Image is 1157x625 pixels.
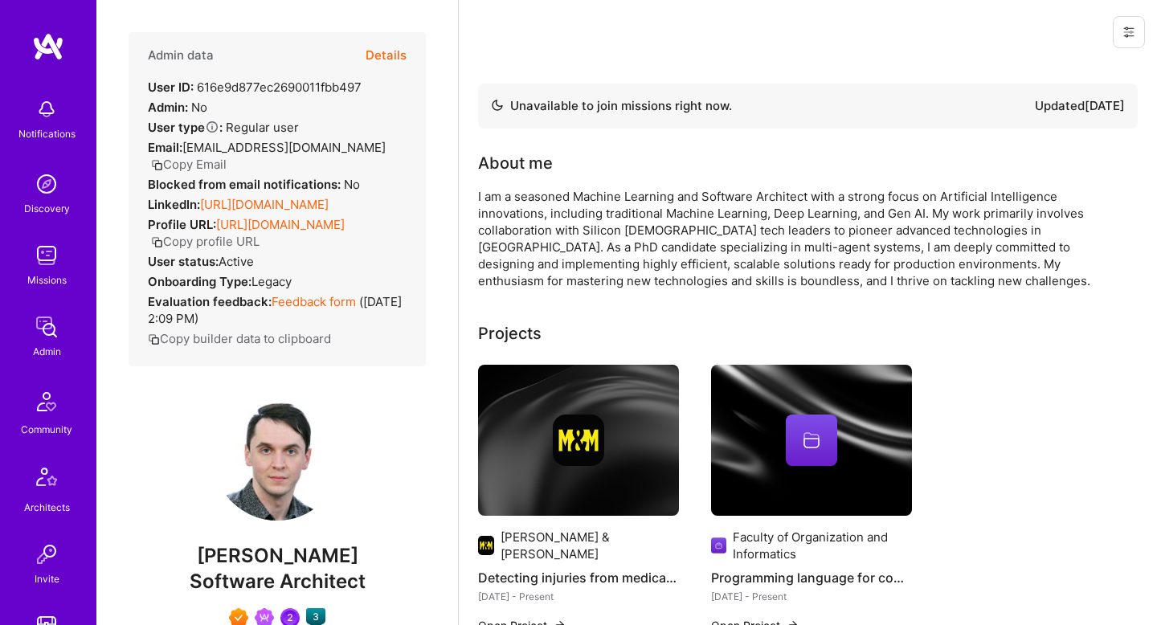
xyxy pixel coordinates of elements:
[151,233,260,250] button: Copy profile URL
[251,274,292,289] span: legacy
[491,96,732,116] div: Unavailable to join missions right now.
[205,120,219,134] i: Help
[478,588,679,605] div: [DATE] - Present
[501,529,679,562] div: [PERSON_NAME] & [PERSON_NAME]
[27,460,66,499] img: Architects
[1035,96,1125,116] div: Updated [DATE]
[711,588,912,605] div: [DATE] - Present
[200,197,329,212] a: [URL][DOMAIN_NAME]
[151,156,227,173] button: Copy Email
[33,343,61,360] div: Admin
[148,274,251,289] strong: Onboarding Type:
[190,570,366,593] span: Software Architect
[478,188,1121,289] div: I am a seasoned Machine Learning and Software Architect with a strong focus on Artificial Intelli...
[711,536,726,555] img: Company logo
[219,254,254,269] span: Active
[31,93,63,125] img: bell
[213,392,341,521] img: User Avatar
[27,382,66,421] img: Community
[24,499,70,516] div: Architects
[148,197,200,212] strong: LinkedIn:
[478,536,494,555] img: Company logo
[151,236,163,248] i: icon Copy
[148,177,344,192] strong: Blocked from email notifications:
[148,294,272,309] strong: Evaluation feedback:
[18,125,76,142] div: Notifications
[148,119,299,136] div: Regular user
[478,567,679,588] h4: Detecting injuries from medical documents
[148,140,182,155] strong: Email:
[148,293,407,327] div: ( [DATE] 2:09 PM )
[31,538,63,570] img: Invite
[272,294,356,309] a: Feedback form
[31,239,63,272] img: teamwork
[21,421,72,438] div: Community
[711,567,912,588] h4: Programming language for communication flows specificaiton in multi-agent systems
[148,254,219,269] strong: User status:
[148,79,362,96] div: 616e9d877ec2690011fbb497
[553,415,604,466] img: Company logo
[216,217,345,232] a: [URL][DOMAIN_NAME]
[148,333,160,345] i: icon Copy
[148,217,216,232] strong: Profile URL:
[148,80,194,95] strong: User ID:
[733,529,912,562] div: Faculty of Organization and Informatics
[148,176,360,193] div: No
[478,321,542,345] div: Projects
[148,120,223,135] strong: User type :
[478,365,679,516] img: cover
[478,151,553,175] div: About me
[151,159,163,171] i: icon Copy
[148,48,214,63] h4: Admin data
[491,99,504,112] img: Availability
[27,272,67,288] div: Missions
[711,365,912,516] img: cover
[129,544,426,568] span: [PERSON_NAME]
[31,168,63,200] img: discovery
[148,330,331,347] button: Copy builder data to clipboard
[24,200,70,217] div: Discovery
[182,140,386,155] span: [EMAIL_ADDRESS][DOMAIN_NAME]
[148,100,188,115] strong: Admin:
[35,570,59,587] div: Invite
[31,311,63,343] img: admin teamwork
[366,32,407,79] button: Details
[148,99,207,116] div: No
[32,32,64,61] img: logo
